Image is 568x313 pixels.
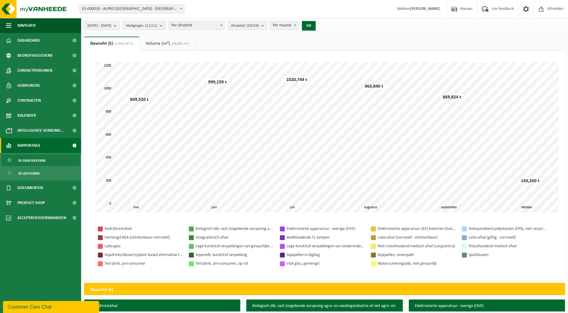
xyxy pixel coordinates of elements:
span: Intelligente verbond... [17,123,64,138]
span: Gebruikers [17,78,40,93]
span: Product Shop [17,195,45,210]
span: Rapportage [17,138,41,153]
span: 01-000010 - ALPRO NV - WEVELGEM [79,5,184,14]
div: Lege kunststof verpakkingen van gevaarlijke stoffen [196,242,274,250]
button: OK [302,21,316,31]
div: 1020,744 t [285,77,309,83]
div: Niet-risicohoudend medisch afval (zorgcentra) [378,242,456,250]
strong: [PERSON_NAME] [410,7,440,11]
span: Documenten [17,180,43,195]
div: 963,840 t [363,83,385,89]
a: In grafiekvorm [2,155,80,166]
div: Tetrabrik, pre-consumer, op rol [196,260,274,267]
div: Geëxpandeerd polystyreen (EPS), niet recycleerbaar [469,225,547,233]
button: Vestigingen(11/11) [123,21,166,30]
h3: Bedrijfsrestafval [84,299,240,313]
span: Navigatie [17,18,36,33]
div: Tetrabrik, pre-consumer [105,260,183,267]
h2: Gewicht (t) [84,283,119,296]
div: Kwikhoudende TL-lampen [287,234,365,241]
span: [DATE] - [DATE] [87,21,111,30]
div: Hoogcalorisch afval [196,234,274,241]
count: (29/29) [247,24,259,28]
div: Biologisch slib, vast (ongekende oorsprong agro- en voedingsindustrie of niet agro- en voedingsin... [196,225,274,233]
div: Sojapellen, onverpakt [378,251,456,259]
button: Afvalstof(29/29) [228,21,267,30]
button: [DATE] - [DATE] [84,21,120,30]
div: Risicohoudend medisch afval [469,242,547,250]
span: Per afvalstof [169,21,224,30]
div: Waterzuiveringsslib, niet gevaarlijk [378,260,456,267]
div: 143,260 t [519,178,541,184]
a: In lijstvorm [2,167,80,179]
span: Acceptatievoorwaarden [17,210,66,225]
div: Labo-afval (corrosief - ontvlambaar) [378,234,456,241]
span: Per afvalstof [169,21,225,30]
div: Sojamelk, kunststof verpakking [196,251,274,259]
count: (11/11) [145,24,157,28]
div: Elektronische apparatuur - overige (OVE) [287,225,365,233]
span: (4 846,347 t) [113,42,133,46]
span: Afvalstof [231,21,259,30]
span: Contactpersonen [17,63,52,78]
span: Contracten [17,93,41,108]
span: In lijstvorm [18,168,39,179]
a: Gewicht (t) [84,37,139,50]
span: In grafiekvorm [18,155,45,166]
iframe: chat widget [3,300,100,313]
div: Labo-glas [105,242,183,250]
span: Dashboard [17,33,40,48]
span: Kalender [17,108,36,123]
a: Volume (m³) [140,37,195,50]
div: 869,824 t [441,94,463,100]
div: 849,520 t [129,97,150,103]
div: Vlak glas, gemengd [287,260,365,267]
span: Bedrijfsgegevens [17,48,53,63]
div: Lege kunststof verpakkingen van oxiderende stoffen [287,242,365,250]
div: Bedrijfsrestafval [105,225,183,233]
div: Gemengd KGA (ontvlambaar-corrosief) [105,234,183,241]
div: 999,159 t [207,79,228,85]
div: Sojapellen in bigbag [287,251,365,259]
span: Per maand [270,21,298,30]
span: (40,000 m³) [170,42,189,46]
div: Elektronische apparatuur (KV) koelvries (huishoudelijk) [378,225,456,233]
span: 01-000010 - ALPRO NV - WEVELGEM [80,5,184,13]
span: Vestigingen [126,21,157,30]
div: Spuitbussen [469,251,547,259]
h3: Elektronische apparatuur - overige (OVE) [409,299,565,313]
div: Labo-afval (giftig - corrosief) [469,234,547,241]
div: Sojadrinks/desserts/plant based alternative to yoghurt (FCA) bestemming diervoeder [105,251,183,259]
